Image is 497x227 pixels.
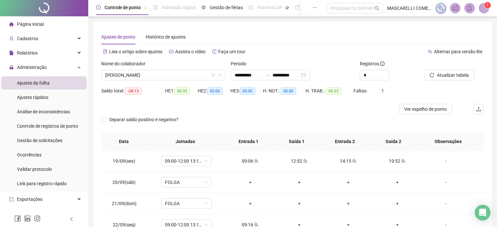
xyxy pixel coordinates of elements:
th: Observações [418,133,479,151]
div: 14:15 [329,157,368,165]
span: 00:00 [281,88,296,95]
span: Ajustes de ponto [101,34,135,40]
span: youtube [169,49,174,54]
span: 19/09(sex) [113,158,135,164]
span: file-done [153,5,158,10]
span: instagram [34,215,41,222]
div: HE 2: [198,87,230,95]
label: Período [231,60,251,67]
div: + [231,200,270,207]
span: Ver espelho de ponto [404,105,447,113]
span: Admissão digital [162,5,195,10]
div: - [427,179,465,186]
span: 00:00 [207,88,223,95]
span: home [9,22,14,26]
span: Relatórios [17,50,38,56]
label: Nome do colaborador [101,60,150,67]
div: - [427,157,465,165]
span: Registros [360,60,385,67]
div: HE 3: [230,87,263,95]
div: Open Intercom Messenger [475,205,490,220]
span: left [69,217,74,221]
span: user-add [9,36,14,41]
span: Separar saldo positivo e negativo? [107,116,181,123]
span: file-text [103,49,108,54]
span: dashboard [249,5,253,10]
span: facebook [14,215,21,222]
th: Entrada 1 [224,133,273,151]
span: book [295,5,300,10]
span: to [265,73,270,78]
span: Painel do DP [257,5,283,10]
span: 09:23 [326,88,341,95]
span: down [218,73,222,77]
span: pushpin [285,6,289,10]
span: Controle de registros de ponto [17,123,78,129]
button: Ver espelho de ponto [399,104,452,114]
span: 00:00 [240,88,255,95]
span: Histórico de ajustes [146,34,186,40]
span: Integrações [17,211,41,216]
span: Faça um tour [218,49,245,54]
span: team [400,159,406,163]
span: Controle de ponto [105,5,141,10]
span: filter [211,73,215,77]
div: HE 1: [165,87,198,95]
span: linkedin [24,215,31,222]
span: 21/09(dom) [112,201,137,206]
th: Data [101,133,146,151]
div: 09:06 [231,157,270,165]
span: Gestão de férias [210,5,243,10]
div: 12:52 [280,157,319,165]
span: MASCARELLI COMERCIO DE COUROS [387,5,432,12]
div: Saldo total: [101,87,165,95]
span: team [351,159,356,163]
span: Leia o artigo sobre ajustes [109,49,162,54]
span: history [212,49,217,54]
span: Análise de inconsistências [17,109,70,114]
span: export [9,197,14,202]
span: search [375,6,380,11]
span: clock-circle [96,5,101,10]
span: Ocorrências [17,152,41,157]
th: Saída 1 [273,133,321,151]
span: team [253,159,258,163]
span: Observações [423,138,474,145]
span: notification [452,5,458,11]
div: - [427,200,465,207]
span: pushpin [143,6,147,10]
span: 09:00-12:00 13:12-19:00 [165,156,208,166]
div: + [329,179,368,186]
span: ellipsis [312,5,317,10]
span: team [253,222,258,227]
span: file [9,51,14,55]
div: + [378,200,417,207]
span: swap [428,49,432,54]
span: 1 [486,3,489,8]
button: Atualizar tabela [424,70,474,80]
span: 1 [381,88,384,93]
span: Gestão de solicitações [17,138,62,143]
span: FOLGA [165,177,208,187]
div: H. NOT.: [263,87,306,95]
sup: Atualize o seu contato no menu Meus Dados [484,2,491,8]
div: 19:52 [378,157,417,165]
div: + [329,200,368,207]
span: bell [467,5,472,11]
span: Faltas: [354,88,368,93]
span: Ajustes da folha [17,80,50,86]
span: Administração [17,65,47,70]
span: Exportações [17,197,42,202]
span: Cadastros [17,36,38,41]
span: Atualizar tabela [437,72,469,79]
th: Entrada 2 [321,133,369,151]
span: info-circle [380,61,385,66]
div: + [378,179,417,186]
span: 20/09(sáb) [112,180,136,185]
span: Alternar para versão lite [434,49,482,54]
span: upload [476,106,481,112]
div: + [280,179,319,186]
span: swap-right [265,73,270,78]
span: reload [430,73,434,77]
span: Link para registro rápido [17,181,67,186]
